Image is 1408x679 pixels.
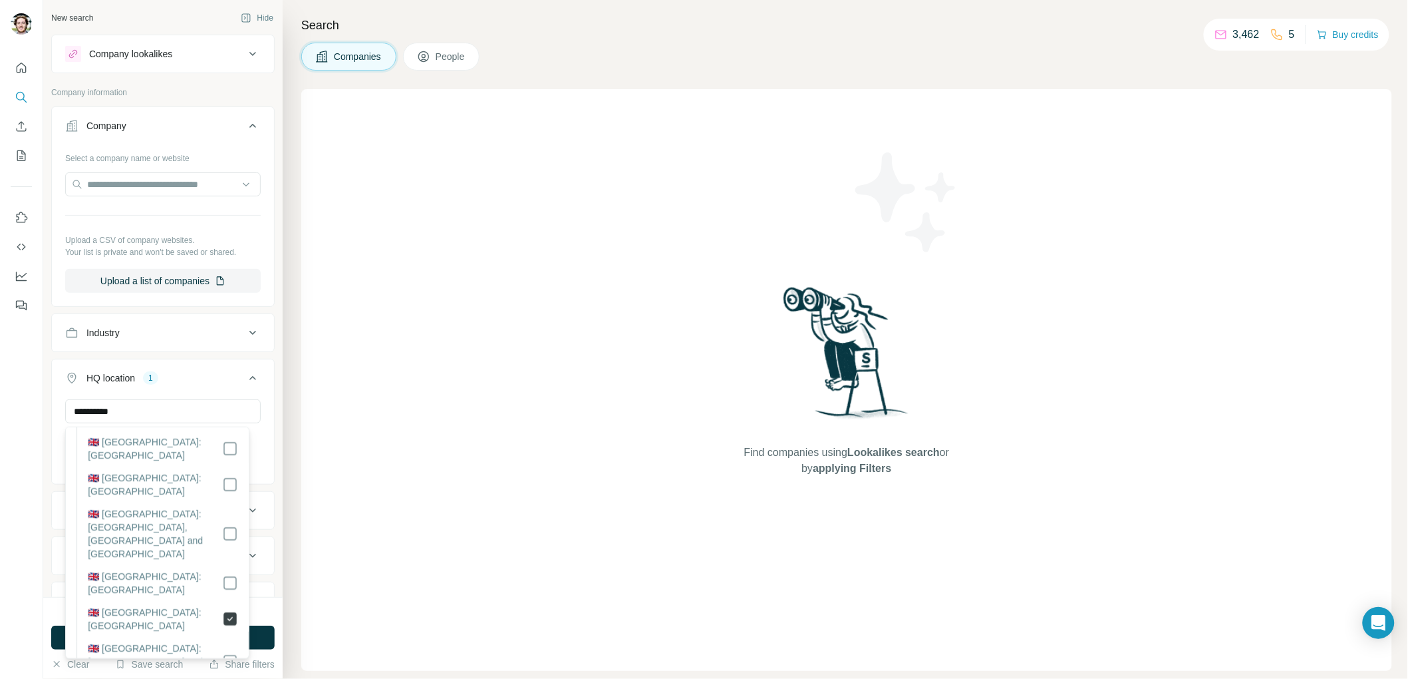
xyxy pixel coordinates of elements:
[51,12,93,24] div: New search
[86,119,126,132] div: Company
[88,435,222,462] label: 🇬🇧 [GEOGRAPHIC_DATA]: [GEOGRAPHIC_DATA]
[11,264,32,288] button: Dashboard
[1317,25,1379,44] button: Buy credits
[52,317,274,349] button: Industry
[1289,27,1295,43] p: 5
[11,294,32,318] button: Feedback
[11,13,32,35] img: Avatar
[86,371,135,385] div: HQ location
[51,658,89,671] button: Clear
[52,110,274,147] button: Company
[847,447,940,458] span: Lookalikes search
[740,445,953,477] span: Find companies using or by
[86,326,120,339] div: Industry
[65,246,261,258] p: Your list is private and won't be saved or shared.
[231,8,283,28] button: Hide
[88,507,222,561] label: 🇬🇧 [GEOGRAPHIC_DATA]: [GEOGRAPHIC_DATA], [GEOGRAPHIC_DATA] and [GEOGRAPHIC_DATA]
[52,362,274,399] button: HQ location1
[11,85,32,109] button: Search
[11,235,32,259] button: Use Surfe API
[89,47,172,61] div: Company lookalikes
[11,114,32,138] button: Enrich CSV
[115,658,183,671] button: Save search
[51,626,275,650] button: Run search
[88,570,222,596] label: 🇬🇧 [GEOGRAPHIC_DATA]: [GEOGRAPHIC_DATA]
[88,471,222,498] label: 🇬🇧 [GEOGRAPHIC_DATA]: [GEOGRAPHIC_DATA]
[11,144,32,168] button: My lists
[88,606,222,632] label: 🇬🇧 [GEOGRAPHIC_DATA]: [GEOGRAPHIC_DATA]
[52,540,274,572] button: Employees (size)
[1233,27,1260,43] p: 3,462
[65,147,261,164] div: Select a company name or website
[813,463,891,474] span: applying Filters
[65,234,261,246] p: Upload a CSV of company websites.
[52,38,274,70] button: Company lookalikes
[301,16,1392,35] h4: Search
[143,372,158,384] div: 1
[52,495,274,527] button: Annual revenue ($)
[65,269,261,293] button: Upload a list of companies
[436,50,466,63] span: People
[11,56,32,80] button: Quick start
[777,284,916,432] img: Surfe Illustration - Woman searching with binoculars
[334,50,382,63] span: Companies
[1363,607,1395,639] div: Open Intercom Messenger
[209,658,275,671] button: Share filters
[51,87,275,99] p: Company information
[11,206,32,230] button: Use Surfe on LinkedIn
[847,142,966,262] img: Surfe Illustration - Stars
[52,585,274,617] button: Technologies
